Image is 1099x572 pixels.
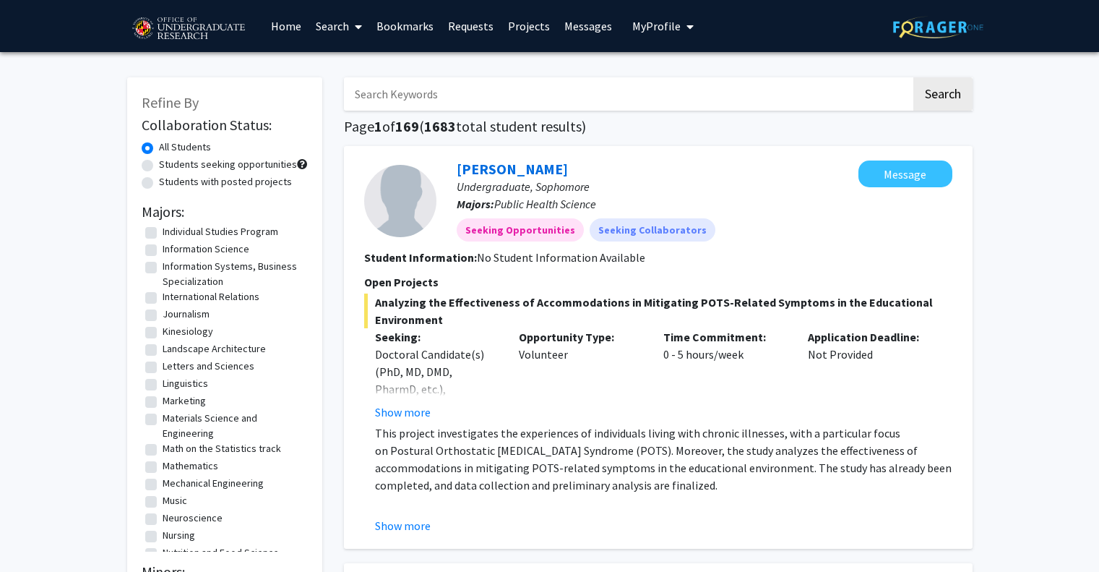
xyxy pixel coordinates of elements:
span: This project investigates the experiences of individuals living with chronic illnesses, with a pa... [375,426,952,492]
div: Doctoral Candidate(s) (PhD, MD, DMD, PharmD, etc.), Postdoctoral Researcher(s) / Research Staff, ... [375,346,498,450]
a: Requests [441,1,501,51]
img: University of Maryland Logo [127,11,249,47]
label: Letters and Sciences [163,359,254,374]
label: Journalism [163,307,210,322]
label: Neuroscience [163,511,223,526]
button: Show more [375,517,431,534]
iframe: Chat [11,507,61,561]
label: Music [163,493,187,508]
img: ForagerOne Logo [893,16,983,38]
label: Landscape Architecture [163,341,266,357]
div: 0 - 5 hours/week [652,328,797,421]
p: Seeking: [375,328,498,346]
button: Message Kelley May [858,161,952,187]
label: Nutrition and Food Science [163,545,279,560]
b: Student Information: [364,250,477,265]
mat-chip: Seeking Collaborators [590,218,715,242]
label: Linguistics [163,376,208,391]
input: Search Keywords [344,77,911,111]
a: Projects [501,1,557,51]
label: Individual Studies Program [163,224,278,239]
a: [PERSON_NAME] [457,160,568,178]
h2: Collaboration Status: [142,116,308,134]
span: 1683 [424,117,456,135]
a: Messages [557,1,619,51]
span: 1 [374,117,382,135]
button: Search [913,77,973,111]
div: Volunteer [508,328,652,421]
span: Undergraduate, Sophomore [457,179,590,194]
h1: Page of ( total student results) [344,118,973,135]
label: Students seeking opportunities [159,157,297,172]
label: Students with posted projects [159,174,292,189]
span: Public Health Science [494,197,596,211]
b: Majors: [457,197,494,211]
label: Kinesiology [163,324,213,339]
label: Math on the Statistics track [163,441,281,456]
span: Analyzing the Effectiveness of Accommodations in Mitigating POTS-Related Symptoms in the Educatio... [364,294,952,328]
span: Open Projects [364,275,439,289]
label: Information Science [163,242,249,257]
a: Home [264,1,309,51]
label: Nursing [163,528,195,543]
span: My Profile [632,19,681,33]
label: Mathematics [163,458,218,474]
label: All Students [159,140,211,155]
label: Materials Science and Engineering [163,411,304,441]
label: Mechanical Engineering [163,476,264,491]
a: Bookmarks [369,1,441,51]
label: Information Systems, Business Specialization [163,259,304,289]
label: International Relations [163,289,259,304]
label: Marketing [163,393,206,409]
h2: Majors: [142,203,308,221]
p: Opportunity Type: [519,328,642,346]
span: No Student Information Available [477,250,645,265]
mat-chip: Seeking Opportunities [457,218,584,242]
span: Refine By [142,93,199,111]
div: Not Provided [797,328,941,421]
span: 169 [395,117,419,135]
p: Application Deadline: [808,328,931,346]
p: Time Commitment: [663,328,786,346]
a: Search [309,1,369,51]
button: Show more [375,404,431,421]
